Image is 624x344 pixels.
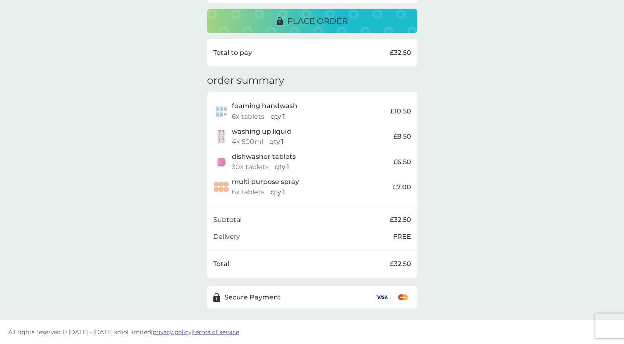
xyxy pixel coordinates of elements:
[232,126,291,137] p: washing up liquid
[193,328,239,336] a: terms of service
[213,47,252,58] p: Total to pay
[232,101,297,111] p: foaming handwash
[224,292,281,303] p: Secure Payment
[232,177,299,187] p: multi purpose spray
[207,75,284,87] h3: order summary
[207,9,417,33] button: place order
[390,259,411,269] p: £32.50
[287,14,348,28] p: place order
[393,231,411,242] p: FREE
[287,162,289,172] p: 1
[393,182,411,193] p: £7.00
[275,162,285,172] p: qty
[213,259,229,269] p: Total
[390,106,411,117] p: £10.50
[232,162,268,172] p: 30x tablets
[393,157,411,167] p: £6.50
[269,137,280,147] p: qty
[281,137,284,147] p: 1
[283,111,285,122] p: 1
[213,231,240,242] p: Delivery
[283,187,285,198] p: 1
[232,137,263,147] p: 4x 500ml
[213,214,242,225] p: Subtotal
[232,111,264,122] p: 6x tablets
[390,47,411,58] p: £32.50
[153,328,191,336] a: privacy policy
[271,111,281,122] p: qty
[232,187,264,198] p: 6x tablets
[390,214,411,225] p: £32.50
[393,131,411,142] p: £8.50
[271,187,281,198] p: qty
[232,151,296,162] p: dishwasher tablets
